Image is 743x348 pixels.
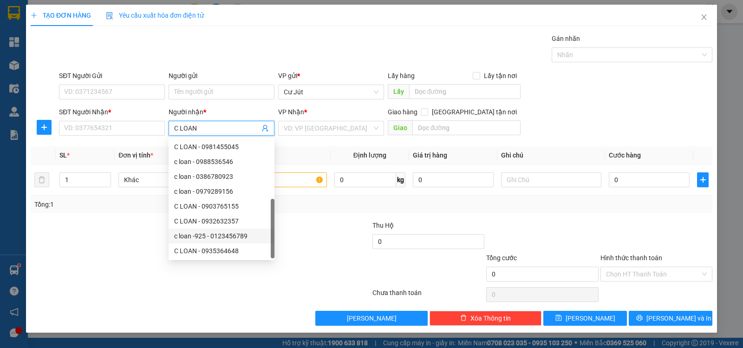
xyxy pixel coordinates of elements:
span: SL [59,151,67,159]
span: Giá trị hàng [413,151,447,159]
div: c loan - 0988536546 [169,154,274,169]
span: Thu Hộ [372,222,394,229]
button: delete [34,172,49,187]
span: Đơn vị tính [118,151,153,159]
span: Cư Jút [284,85,378,99]
span: plus [31,12,37,19]
div: c loan -925 - 0123456789 [174,231,269,241]
span: delete [460,315,467,322]
div: C LOAN - 0932632357 [169,214,274,229]
span: kg [396,172,405,187]
span: Giao hàng [388,108,417,116]
span: Tổng cước [486,254,517,262]
div: Tổng: 1 [34,199,287,210]
button: save[PERSON_NAME] [543,311,627,326]
span: close [700,13,708,21]
button: plus [37,120,52,135]
div: C LOAN - 0981455045 [174,142,269,152]
div: SĐT Người Nhận [59,107,165,117]
span: save [555,315,562,322]
span: Khác [124,173,213,187]
span: Định lượng [353,151,386,159]
input: Dọc đường [409,84,521,99]
input: VD: Bàn, Ghế [227,172,327,187]
div: C LOAN - 0981455045 [169,139,274,154]
div: c loan - 0979289156 [174,186,269,197]
input: 0 [413,172,494,187]
span: printer [636,315,643,322]
div: SĐT Người Gửi [59,71,165,81]
span: [PERSON_NAME] [566,313,615,323]
span: Cước hàng [609,151,641,159]
button: Close [691,5,717,31]
label: Gán nhãn [552,35,580,42]
div: c loan - 0386780923 [174,171,269,182]
span: Yêu cầu xuất hóa đơn điện tử [106,12,204,19]
div: Chưa thanh toán [371,288,485,304]
span: Lấy [388,84,409,99]
button: plus [697,172,709,187]
span: Xóa Thông tin [470,313,511,323]
div: c loan - 0979289156 [169,184,274,199]
img: icon [106,12,113,20]
button: printer[PERSON_NAME] và In [629,311,712,326]
span: user-add [261,125,269,132]
th: Ghi chú [497,146,605,164]
span: [GEOGRAPHIC_DATA] tận nơi [428,107,521,117]
div: C LOAN - 0935364648 [174,246,269,256]
span: VP Nhận [278,108,304,116]
div: c loan -925 - 0123456789 [169,229,274,243]
span: plus [697,176,708,184]
div: Người gửi [169,71,274,81]
div: C LOAN - 0903765155 [174,201,269,211]
span: Lấy tận nơi [480,71,521,81]
button: deleteXóa Thông tin [430,311,541,326]
span: [PERSON_NAME] [347,313,397,323]
span: Lấy hàng [388,72,415,79]
span: plus [37,124,51,131]
span: Giao [388,120,412,135]
input: Ghi Chú [501,172,601,187]
div: C LOAN - 0932632357 [174,216,269,226]
span: TẠO ĐƠN HÀNG [31,12,91,19]
span: [PERSON_NAME] và In [646,313,711,323]
div: VP gửi [278,71,384,81]
input: Dọc đường [412,120,521,135]
label: Hình thức thanh toán [600,254,662,262]
button: [PERSON_NAME] [315,311,427,326]
div: C LOAN - 0903765155 [169,199,274,214]
div: c loan - 0386780923 [169,169,274,184]
div: c loan - 0988536546 [174,157,269,167]
div: C LOAN - 0935364648 [169,243,274,258]
div: Người nhận [169,107,274,117]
